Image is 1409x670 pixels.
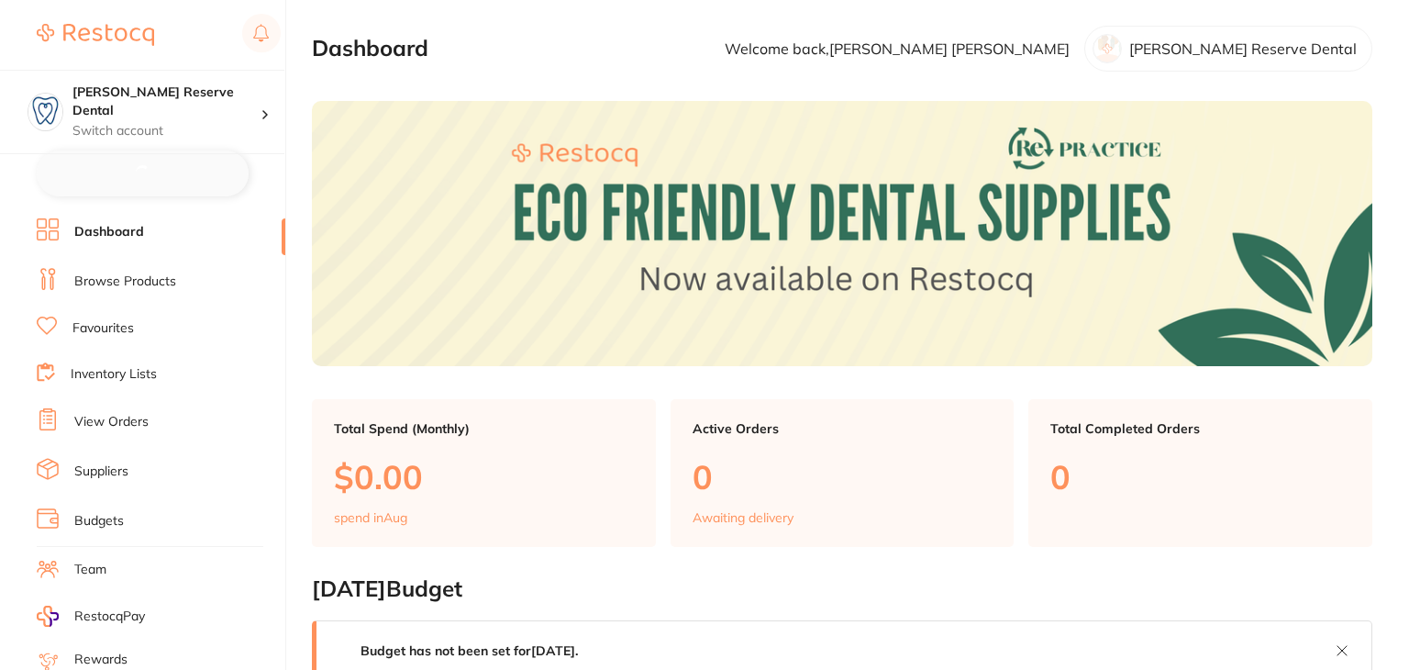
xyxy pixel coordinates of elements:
h2: Dashboard [312,36,428,61]
p: Total Completed Orders [1050,421,1350,436]
a: Budgets [74,512,124,530]
img: RestocqPay [37,606,59,627]
p: Total Spend (Monthly) [334,421,634,436]
p: Switch account [72,122,261,140]
p: Active Orders [693,421,993,436]
p: Welcome back, [PERSON_NAME] [PERSON_NAME] [725,40,1070,57]
strong: Budget has not been set for [DATE] . [361,642,578,659]
h2: [DATE] Budget [312,576,1372,602]
a: RestocqPay [37,606,145,627]
p: spend in Aug [334,510,407,525]
p: 0 [693,458,993,496]
a: Restocq Logo [37,14,154,56]
h4: Logan Reserve Dental [72,84,261,119]
a: Suppliers [74,463,128,481]
a: Rewards [74,651,128,669]
img: Dashboard [312,101,1372,366]
p: $0.00 [334,458,634,496]
a: Inventory Lists [71,365,157,384]
a: Favourites [72,319,134,338]
span: RestocqPay [74,608,145,626]
img: Logan Reserve Dental [28,94,62,128]
a: Dashboard [74,223,144,241]
a: Browse Products [74,273,176,291]
p: 0 [1050,458,1350,496]
p: Awaiting delivery [693,510,793,525]
a: Team [74,561,106,579]
p: [PERSON_NAME] Reserve Dental [1129,40,1357,57]
a: Active Orders0Awaiting delivery [671,399,1015,548]
a: Total Completed Orders0 [1028,399,1372,548]
a: View Orders [74,413,149,431]
img: Restocq Logo [37,24,154,46]
a: Total Spend (Monthly)$0.00spend inAug [312,399,656,548]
